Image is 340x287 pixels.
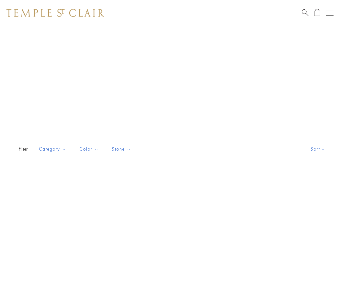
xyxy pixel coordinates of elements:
[302,9,309,17] a: Search
[74,142,104,156] button: Color
[108,145,136,153] span: Stone
[314,9,320,17] a: Open Shopping Bag
[326,9,334,17] button: Open navigation
[76,145,104,153] span: Color
[6,9,104,17] img: Temple St. Clair
[34,142,71,156] button: Category
[296,139,340,159] button: Show sort by
[36,145,71,153] span: Category
[107,142,136,156] button: Stone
